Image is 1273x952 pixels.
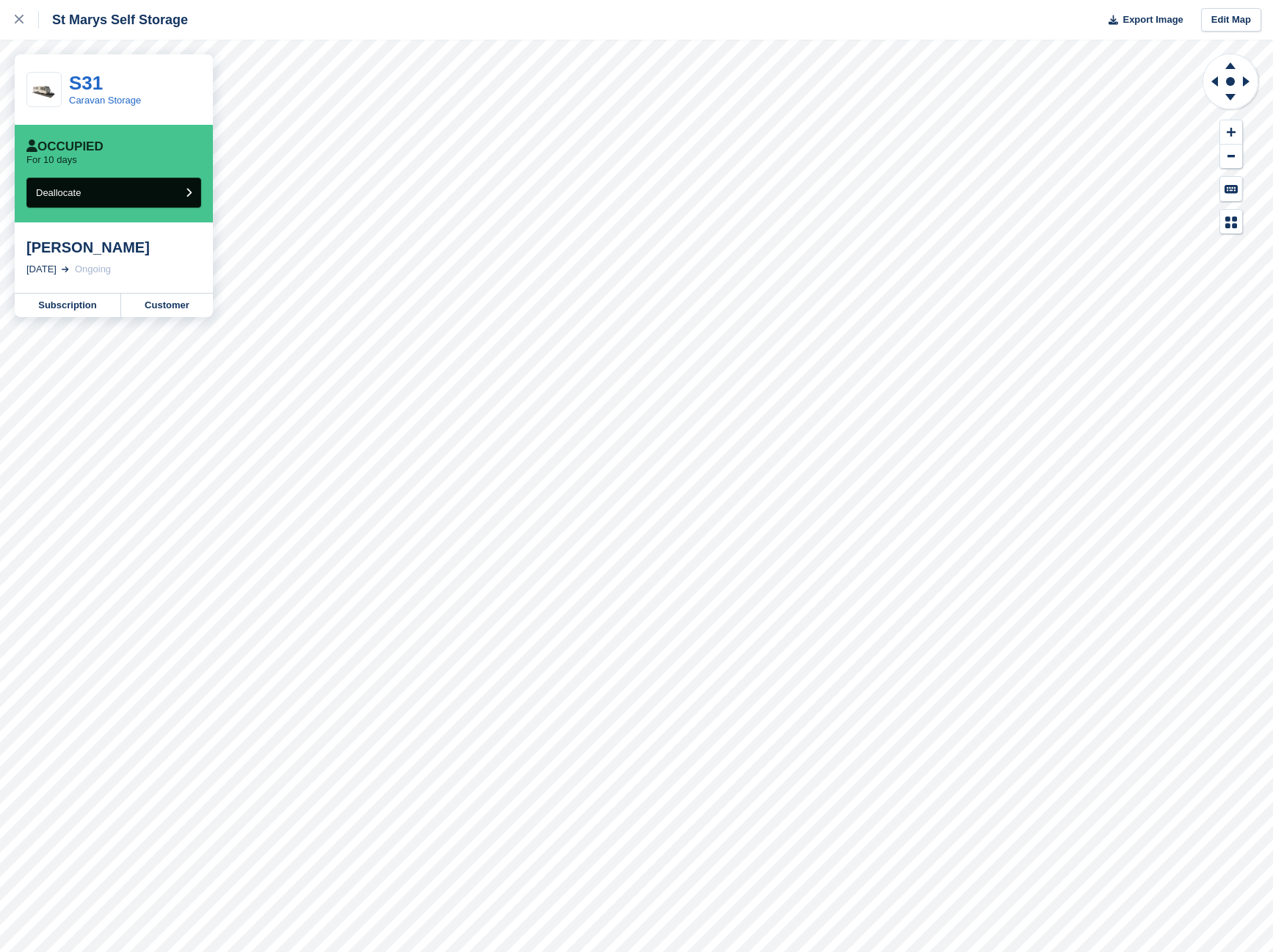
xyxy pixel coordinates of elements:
a: Edit Map [1201,8,1261,32]
button: Zoom Out [1220,145,1242,169]
button: Export Image [1100,8,1183,32]
a: S31 [69,72,103,94]
p: For 10 days [26,154,77,166]
button: Deallocate [26,178,201,208]
span: Deallocate [36,187,81,198]
button: Keyboard Shortcuts [1220,177,1242,201]
a: Subscription [15,294,121,317]
img: Caravan%20-%20R%20(2).jpg [27,80,61,99]
span: Export Image [1123,12,1183,27]
button: Map Legend [1220,210,1242,234]
a: Customer [121,294,213,317]
img: arrow-right-light-icn-cde0832a797a2874e46488d9cf13f60e5c3a73dbe684e267c42b8395dfbc2abf.svg [62,266,69,272]
div: Occupied [26,139,104,154]
div: [PERSON_NAME] [26,239,201,256]
div: St Marys Self Storage [39,11,188,29]
div: [DATE] [26,262,57,277]
div: Ongoing [75,262,111,277]
a: Caravan Storage [69,95,141,106]
button: Zoom In [1220,120,1242,145]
